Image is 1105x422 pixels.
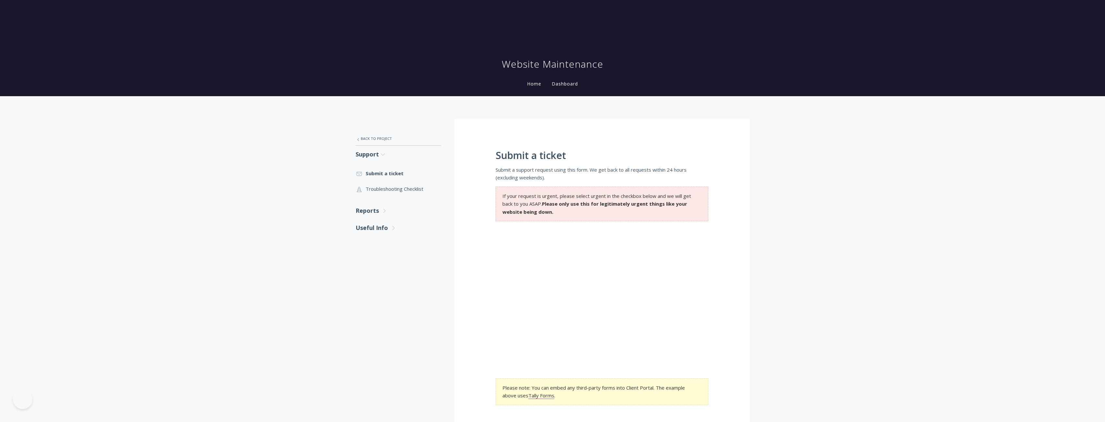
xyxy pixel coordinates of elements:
[13,390,32,409] iframe: Toggle Customer Support
[502,58,603,71] h1: Website Maintenance
[356,146,441,163] a: Support
[526,81,543,87] a: Home
[356,219,441,236] a: Useful Info
[528,392,554,399] a: Tally Forms
[550,81,579,87] a: Dashboard
[356,132,441,145] a: Back to Project
[496,187,708,221] section: If your request is urgent, please select urgent in the checkbox below and we will get back to you...
[502,200,687,215] strong: Please only use this for legitimately urgent things like your website being down.
[496,166,708,182] p: Submit a support request using this form. We get back to all requests within 24 hours (excluding ...
[496,231,708,373] iframe: Agency - Submit Ticket
[356,202,441,219] a: Reports
[356,165,441,181] a: Submit a ticket
[496,150,708,161] h1: Submit a ticket
[496,378,708,405] section: Please note: You can embed any third-party forms into Client Portal. The example above uses .
[356,181,441,197] a: Troubleshooting Checklist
